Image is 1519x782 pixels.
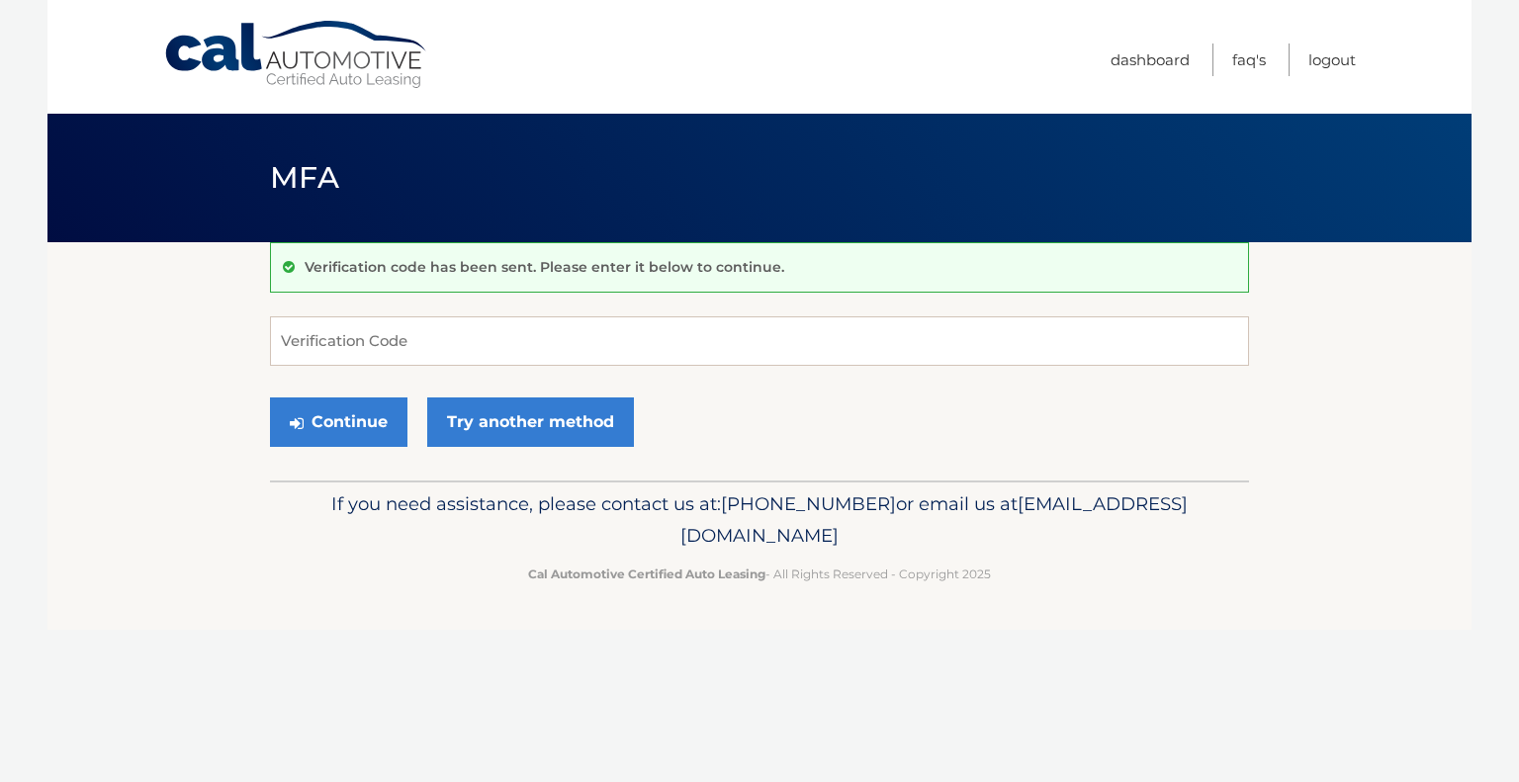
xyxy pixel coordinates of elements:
[1111,43,1190,76] a: Dashboard
[163,20,430,90] a: Cal Automotive
[1308,43,1356,76] a: Logout
[283,564,1236,584] p: - All Rights Reserved - Copyright 2025
[270,316,1249,366] input: Verification Code
[270,159,339,196] span: MFA
[305,258,784,276] p: Verification code has been sent. Please enter it below to continue.
[1232,43,1266,76] a: FAQ's
[721,492,896,515] span: [PHONE_NUMBER]
[427,397,634,447] a: Try another method
[528,566,765,581] strong: Cal Automotive Certified Auto Leasing
[270,397,407,447] button: Continue
[680,492,1188,547] span: [EMAIL_ADDRESS][DOMAIN_NAME]
[283,488,1236,552] p: If you need assistance, please contact us at: or email us at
